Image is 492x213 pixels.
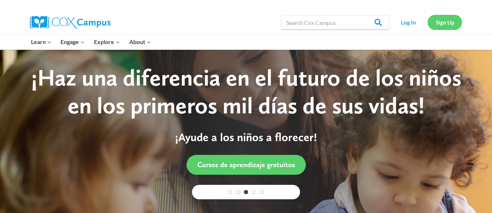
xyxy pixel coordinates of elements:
button: Child menu of Learn [26,34,56,49]
button: Child menu of About [125,34,156,49]
a: Sign Up [428,15,462,30]
div: ¡Haz una diferencia en el futuro de los niños en los primeros mil días de sus vidas! [21,64,471,119]
a: Cursos de aprendizaje gratuitos [187,155,306,175]
span: Cursos de aprendizaje gratuitos [197,160,295,169]
button: Child menu of Explore [89,34,125,49]
button: Child menu of Engage [56,34,90,49]
a: Log In [393,15,424,30]
input: Search Cox Campus [281,15,389,30]
nav: Secondary Navigation [393,15,462,30]
img: Cox Campus [30,16,111,29]
p: ¡Ayude a los niños a florecer! [21,130,471,144]
nav: Primary Navigation [26,34,155,49]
